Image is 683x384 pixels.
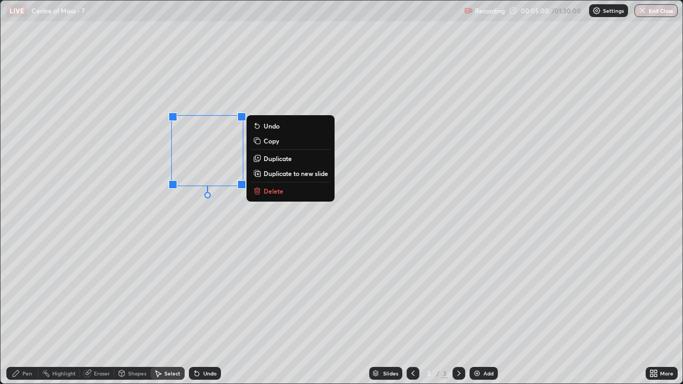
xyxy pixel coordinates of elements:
[251,167,330,180] button: Duplicate to new slide
[251,185,330,197] button: Delete
[603,8,624,13] p: Settings
[473,369,481,378] img: add-slide-button
[31,6,85,15] p: Centre of Mass - 7
[483,371,494,376] div: Add
[592,6,601,15] img: class-settings-icons
[638,6,647,15] img: end-class-cross
[264,169,328,178] p: Duplicate to new slide
[251,134,330,147] button: Copy
[264,154,292,163] p: Duplicate
[475,7,505,15] p: Recording
[203,371,217,376] div: Undo
[22,371,32,376] div: Pen
[251,119,330,132] button: Undo
[164,371,180,376] div: Select
[264,122,280,130] p: Undo
[264,187,283,195] p: Delete
[464,6,473,15] img: recording.375f2c34.svg
[424,370,434,377] div: 3
[660,371,673,376] div: More
[10,6,24,15] p: LIVE
[251,152,330,165] button: Duplicate
[264,137,279,145] p: Copy
[94,371,110,376] div: Eraser
[52,371,76,376] div: Highlight
[383,371,398,376] div: Slides
[634,4,678,17] button: End Class
[442,369,448,378] div: 3
[128,371,146,376] div: Shapes
[436,370,440,377] div: /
